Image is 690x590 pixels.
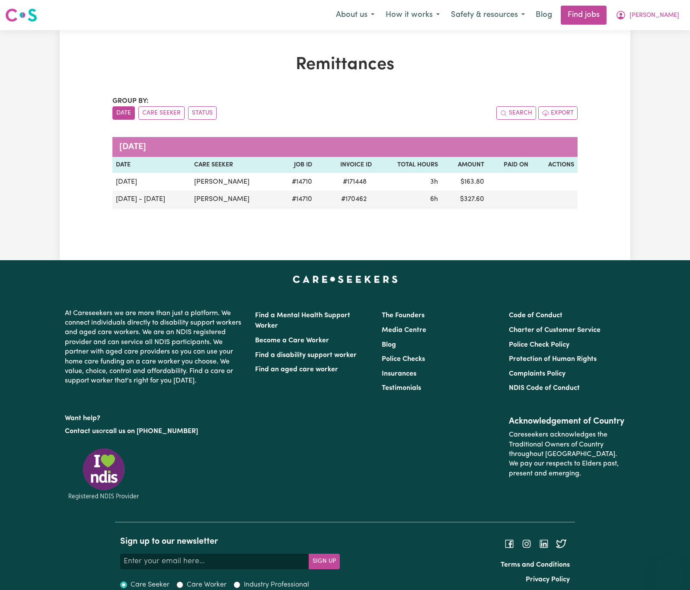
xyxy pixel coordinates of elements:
th: Care Seeker [191,157,278,173]
td: # 14710 [278,173,316,191]
td: [DATE] [112,173,191,191]
td: [DATE] - [DATE] [112,191,191,208]
th: Amount [441,157,488,173]
td: [PERSON_NAME] [191,191,278,208]
a: Find an aged care worker [255,366,338,373]
span: # 170462 [336,194,372,204]
a: Follow Careseekers on Instagram [521,540,532,547]
span: # 171448 [338,177,372,187]
label: Care Seeker [131,580,169,590]
a: Blog [382,341,396,348]
a: Contact us [65,428,99,435]
th: Date [112,157,191,173]
a: Terms and Conditions [501,561,570,568]
h1: Remittances [112,54,578,75]
span: Group by: [112,98,149,105]
button: Safety & resources [445,6,530,24]
a: Become a Care Worker [255,337,329,344]
a: NDIS Code of Conduct [509,385,580,392]
button: sort invoices by paid status [188,106,217,120]
a: Charter of Customer Service [509,327,601,334]
td: $ 163.80 [441,173,488,191]
td: [PERSON_NAME] [191,173,278,191]
td: $ 327.60 [441,191,488,208]
a: Careseekers logo [5,5,37,25]
a: Complaints Policy [509,370,565,377]
a: Media Centre [382,327,426,334]
a: Protection of Human Rights [509,356,597,363]
a: Police Check Policy [509,341,569,348]
a: Find a Mental Health Support Worker [255,312,350,329]
h2: Acknowledgement of Country [509,416,625,427]
td: # 14710 [278,191,316,208]
a: Follow Careseekers on LinkedIn [539,540,549,547]
th: Total Hours [375,157,441,173]
button: Export [538,106,578,120]
a: The Founders [382,312,425,319]
a: call us on [PHONE_NUMBER] [105,428,198,435]
img: Careseekers logo [5,7,37,23]
iframe: Button to launch messaging window [655,555,683,583]
p: Want help? [65,410,245,423]
input: Enter your email here... [120,554,309,569]
a: Police Checks [382,356,425,363]
caption: [DATE] [112,137,578,157]
span: 6 hours [430,196,438,203]
a: Find a disability support worker [255,352,357,359]
button: My Account [610,6,685,24]
a: Code of Conduct [509,312,562,319]
img: Registered NDIS provider [65,447,143,501]
p: Careseekers acknowledges the Traditional Owners of Country throughout [GEOGRAPHIC_DATA]. We pay o... [509,427,625,482]
label: Industry Professional [244,580,309,590]
th: Paid On [488,157,532,173]
button: sort invoices by care seeker [138,106,185,120]
th: Job ID [278,157,316,173]
button: Search [496,106,536,120]
button: Subscribe [309,554,340,569]
a: Insurances [382,370,416,377]
a: Blog [530,6,557,25]
th: Invoice ID [316,157,375,173]
span: [PERSON_NAME] [629,11,679,20]
a: Follow Careseekers on Facebook [504,540,514,547]
a: Find jobs [561,6,607,25]
button: sort invoices by date [112,106,135,120]
p: At Careseekers we are more than just a platform. We connect individuals directly to disability su... [65,305,245,389]
a: Privacy Policy [526,576,570,583]
span: 3 hours [430,179,438,185]
h2: Sign up to our newsletter [120,536,340,547]
button: How it works [380,6,445,24]
p: or [65,423,245,440]
a: Follow Careseekers on Twitter [556,540,566,547]
label: Care Worker [187,580,227,590]
a: Careseekers home page [293,276,398,283]
button: About us [330,6,380,24]
th: Actions [532,157,578,173]
a: Testimonials [382,385,421,392]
